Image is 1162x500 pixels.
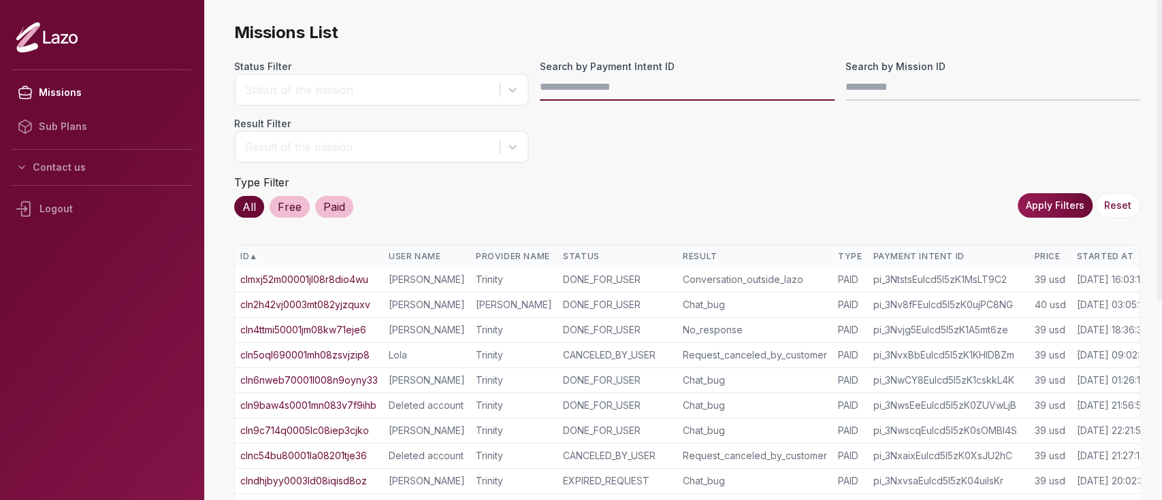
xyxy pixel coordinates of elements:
[240,399,376,412] a: cln9baw4s0001mn083v7f9ihb
[873,251,1023,262] div: Payment Intent ID
[11,191,193,227] div: Logout
[476,273,552,286] div: Trinity
[389,251,465,262] div: User Name
[240,273,368,286] a: clmxj52m00001jl08r8dio4wu
[845,60,1140,73] label: Search by Mission ID
[389,449,465,463] div: Deleted account
[1076,474,1149,488] div: [DATE] 20:02:35
[683,449,827,463] div: Request_canceled_by_customer
[1076,251,1150,262] div: Started At
[1095,193,1140,218] button: Reset
[1034,474,1065,488] div: 39 usd
[389,399,465,412] div: Deleted account
[476,298,552,312] div: [PERSON_NAME]
[389,348,465,362] div: Lola
[1034,449,1065,463] div: 39 usd
[563,424,672,437] div: DONE_FOR_USER
[1076,373,1146,387] div: [DATE] 01:26:19
[683,424,827,437] div: Chat_bug
[1076,348,1148,362] div: [DATE] 09:02:01
[11,76,193,110] a: Missions
[389,273,465,286] div: [PERSON_NAME]
[563,348,672,362] div: CANCELED_BY_USER
[683,399,827,412] div: Chat_bug
[240,373,378,387] a: cln6nweb70001l008n9oyny33
[563,474,672,488] div: EXPIRED_REQUEST
[563,449,672,463] div: CANCELED_BY_USER
[389,298,465,312] div: [PERSON_NAME]
[476,348,552,362] div: Trinity
[838,348,862,362] div: PAID
[838,449,862,463] div: PAID
[1018,193,1093,218] button: Apply Filters
[476,399,552,412] div: Trinity
[563,373,672,387] div: DONE_FOR_USER
[683,373,827,387] div: Chat_bug
[873,298,1023,312] div: pi_3Nv8fFEulcd5I5zK0ujPC8NG
[873,399,1023,412] div: pi_3NwsEeEulcd5I5zK0ZUVwLjB
[873,373,1023,387] div: pi_3NwCY8Eulcd5I5zK1cskkL4K
[683,348,827,362] div: Request_canceled_by_customer
[838,323,862,337] div: PAID
[234,60,529,73] label: Status Filter
[315,196,353,218] div: Paid
[683,273,827,286] div: Conversation_outside_lazo
[1034,348,1065,362] div: 39 usd
[563,323,672,337] div: DONE_FOR_USER
[234,176,289,189] label: Type Filter
[1076,424,1146,437] div: [DATE] 22:21:58
[1076,399,1147,412] div: [DATE] 21:56:59
[838,424,862,437] div: PAID
[1034,323,1065,337] div: 39 usd
[683,323,827,337] div: No_response
[563,251,672,262] div: Status
[240,424,369,437] a: cln9c714q0005lc08iep3cjko
[838,298,862,312] div: PAID
[245,139,493,155] div: Result of the mission
[476,373,552,387] div: Trinity
[563,298,672,312] div: DONE_FOR_USER
[563,399,672,412] div: DONE_FOR_USER
[838,474,862,488] div: PAID
[234,196,264,218] div: All
[1034,399,1065,412] div: 39 usd
[234,22,1140,44] span: Missions List
[240,251,378,262] div: ID
[1034,424,1065,437] div: 39 usd
[476,449,552,463] div: Trinity
[1034,273,1065,286] div: 39 usd
[540,60,835,73] label: Search by Payment Intent ID
[389,373,465,387] div: [PERSON_NAME]
[873,449,1023,463] div: pi_3NxaixEulcd5I5zK0XsJU2hC
[389,424,465,437] div: [PERSON_NAME]
[1034,373,1065,387] div: 39 usd
[873,273,1023,286] div: pi_3NtstsEulcd5I5zK1MsLT9C2
[873,323,1023,337] div: pi_3Nvjg5Eulcd5I5zK1A5mt6ze
[873,348,1023,362] div: pi_3NvxBbEulcd5I5zK1KHIDBZm
[1076,298,1147,312] div: [DATE] 03:05:15
[240,298,370,312] a: cln2h42vj0003mt082yjzquxv
[683,298,827,312] div: Chat_bug
[240,323,366,337] a: cln4ttmi50001jm08kw71eje6
[240,348,370,362] a: cln5oql690001mh08zsvjzip8
[873,424,1023,437] div: pi_3NwscqEulcd5I5zK0sOMBI4S
[11,110,193,144] a: Sub Plans
[563,273,672,286] div: DONE_FOR_USER
[873,474,1023,488] div: pi_3NxvsaEulcd5I5zK04uiIsKr
[476,474,552,488] div: Trinity
[476,424,552,437] div: Trinity
[389,323,465,337] div: [PERSON_NAME]
[838,399,862,412] div: PAID
[476,251,552,262] div: Provider Name
[476,323,552,337] div: Trinity
[838,251,862,262] div: Type
[683,251,827,262] div: Result
[838,273,862,286] div: PAID
[11,155,193,180] button: Contact us
[240,449,367,463] a: clnc54bu80001la08201tje36
[683,474,827,488] div: Chat_bug
[1034,298,1065,312] div: 40 usd
[1076,449,1144,463] div: [DATE] 21:27:13
[240,474,367,488] a: clndhjbyy0003ld08iqisd8oz
[1034,251,1065,262] div: Price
